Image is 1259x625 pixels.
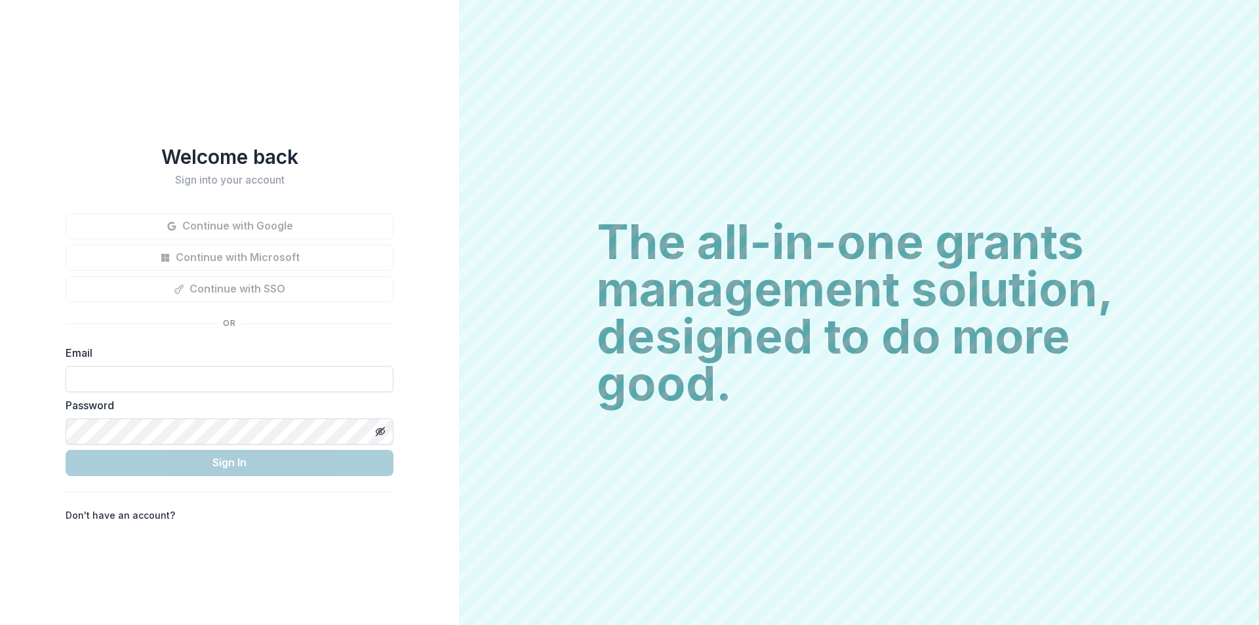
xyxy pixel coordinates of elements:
button: Sign In [66,450,393,476]
label: Email [66,345,386,361]
label: Password [66,397,386,413]
h1: Welcome back [66,145,393,169]
button: Continue with Microsoft [66,245,393,271]
h2: Sign into your account [66,174,393,186]
p: Don't have an account? [66,508,175,522]
button: Continue with Google [66,213,393,239]
button: Continue with SSO [66,276,393,302]
button: Toggle password visibility [370,421,391,442]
